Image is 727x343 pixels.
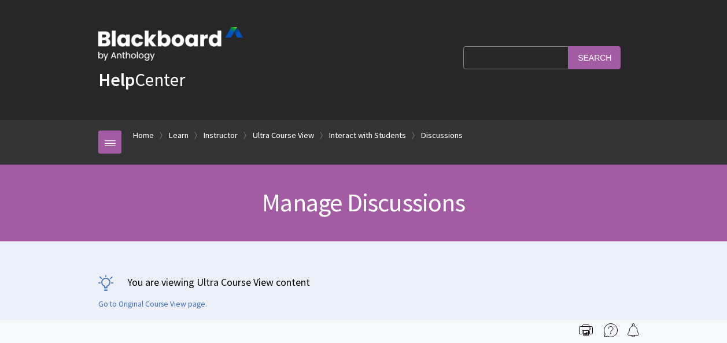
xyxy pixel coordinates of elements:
[98,275,629,289] p: You are viewing Ultra Course View content
[253,128,314,143] a: Ultra Course View
[98,299,207,310] a: Go to Original Course View page.
[569,46,621,69] input: Search
[133,128,154,143] a: Home
[604,323,618,337] img: More help
[98,68,135,91] strong: Help
[98,27,243,61] img: Blackboard by Anthology
[169,128,189,143] a: Learn
[262,187,465,218] span: Manage Discussions
[579,323,593,337] img: Print
[98,68,185,91] a: HelpCenter
[626,323,640,337] img: Follow this page
[204,128,238,143] a: Instructor
[329,128,406,143] a: Interact with Students
[421,128,463,143] a: Discussions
